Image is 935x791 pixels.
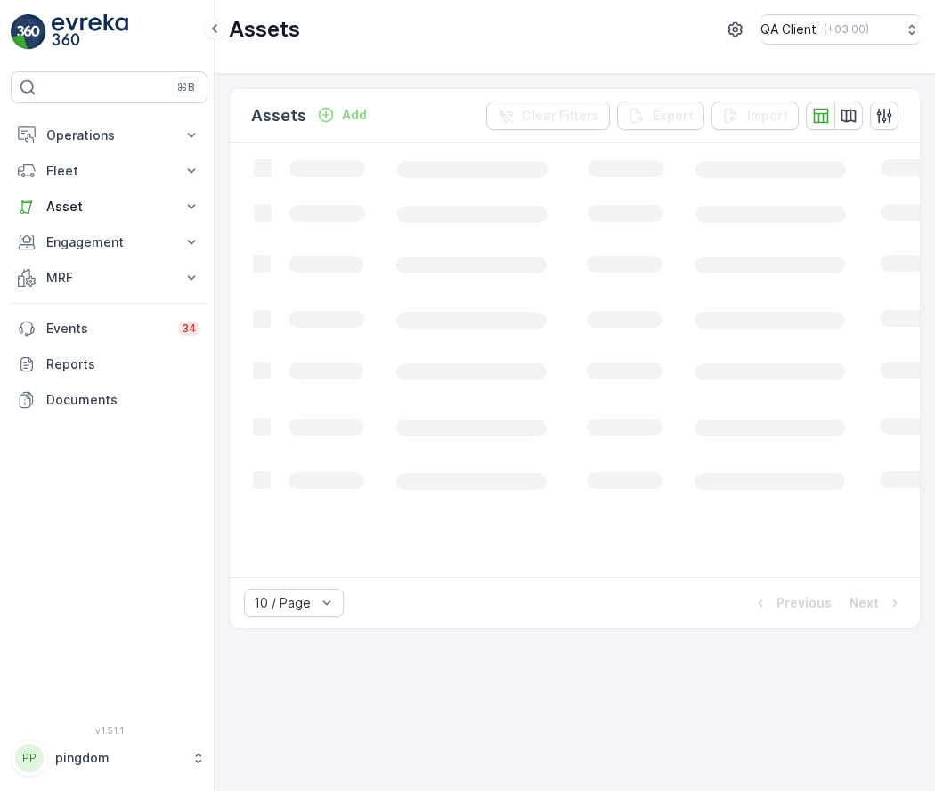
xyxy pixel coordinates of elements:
[46,162,172,180] p: Fleet
[848,592,906,614] button: Next
[177,80,195,94] p: ⌘B
[711,102,799,130] button: Import
[11,189,207,224] button: Asset
[11,14,46,50] img: logo
[11,311,207,347] a: Events34
[486,102,610,130] button: Clear Filters
[310,104,374,126] button: Add
[11,260,207,296] button: MRF
[11,382,207,418] a: Documents
[229,15,300,44] p: Assets
[760,20,817,38] p: QA Client
[11,153,207,189] button: Fleet
[776,594,832,612] p: Previous
[11,347,207,382] a: Reports
[342,106,367,124] p: Add
[760,14,921,45] button: QA Client(+03:00)
[182,322,197,336] p: 34
[251,103,306,128] p: Assets
[46,233,172,251] p: Engagement
[46,355,200,373] p: Reports
[46,198,172,216] p: Asset
[11,224,207,260] button: Engagement
[617,102,704,130] button: Export
[11,739,207,777] button: PPpingdom
[11,725,207,736] span: v 1.51.1
[52,14,128,50] img: logo_light-DOdMpM7g.png
[46,126,172,144] p: Operations
[824,22,869,37] p: ( +03:00 )
[46,269,172,287] p: MRF
[522,107,599,125] p: Clear Filters
[11,118,207,153] button: Operations
[653,107,694,125] p: Export
[850,594,879,612] p: Next
[15,744,44,772] div: PP
[750,592,833,614] button: Previous
[55,749,183,767] p: pingdom
[46,391,200,409] p: Documents
[747,107,788,125] p: Import
[46,320,167,338] p: Events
